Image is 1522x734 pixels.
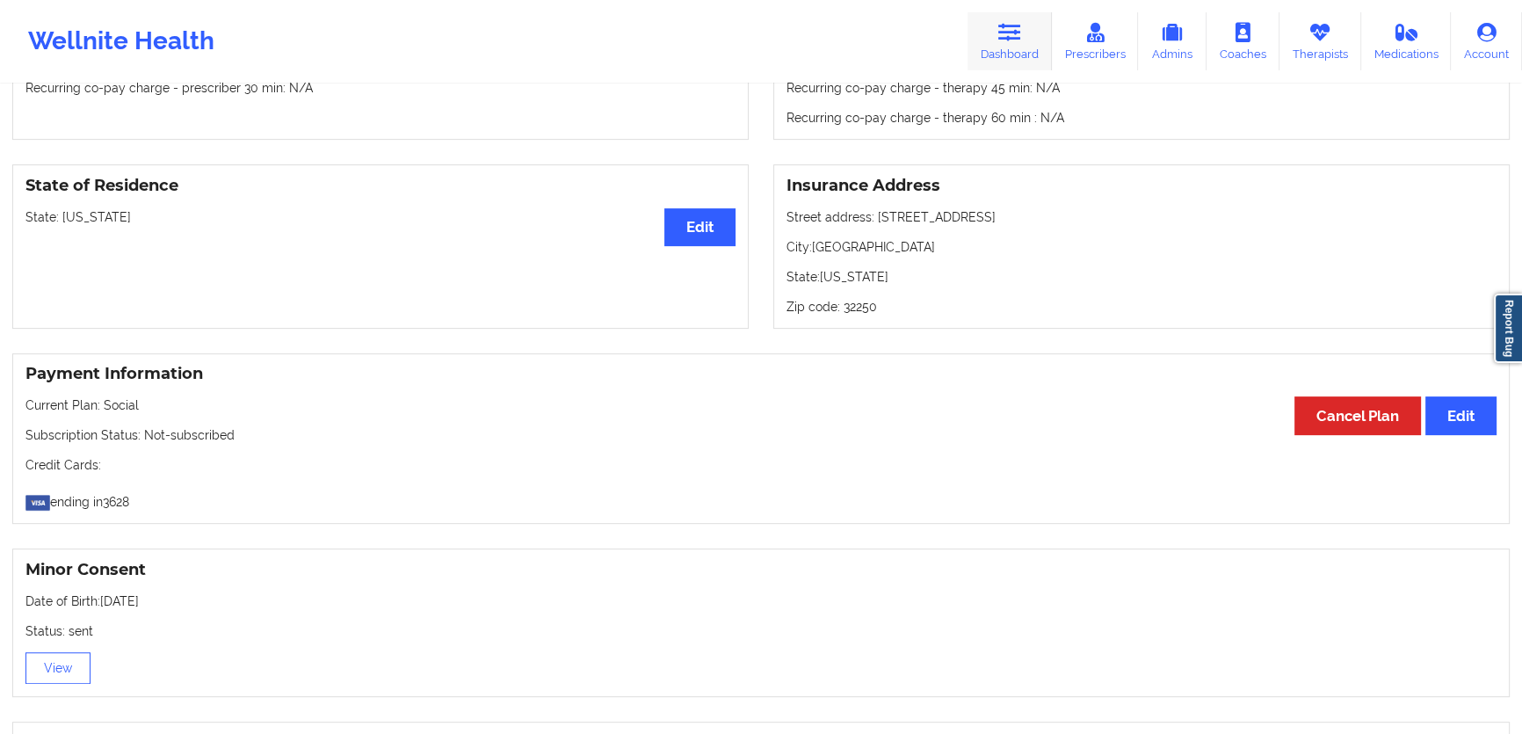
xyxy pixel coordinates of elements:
p: Street address: [STREET_ADDRESS] [786,208,1497,226]
p: Subscription Status: Not-subscribed [25,426,1497,444]
p: Credit Cards: [25,456,1497,474]
button: View [25,652,91,684]
a: Coaches [1207,12,1279,70]
a: Admins [1138,12,1207,70]
button: Cancel Plan [1294,396,1421,434]
h3: Insurance Address [786,176,1497,196]
p: State: [US_STATE] [25,208,736,226]
a: Report Bug [1494,294,1522,363]
a: Prescribers [1052,12,1139,70]
button: Edit [1425,396,1497,434]
p: Current Plan: Social [25,396,1497,414]
p: Date of Birth: [DATE] [25,592,1497,610]
a: Therapists [1279,12,1361,70]
button: Edit [664,208,736,246]
a: Account [1451,12,1522,70]
p: Status: sent [25,622,1497,640]
p: ending in 3628 [25,486,1497,511]
p: Recurring co-pay charge - therapy 60 min : N/A [786,109,1497,127]
p: Zip code: 32250 [786,298,1497,316]
p: City: [GEOGRAPHIC_DATA] [786,238,1497,256]
p: Recurring co-pay charge - therapy 45 min : N/A [786,79,1497,97]
a: Dashboard [968,12,1052,70]
h3: Minor Consent [25,560,1497,580]
p: State: [US_STATE] [786,268,1497,286]
a: Medications [1361,12,1452,70]
p: Recurring co-pay charge - prescriber 30 min : N/A [25,79,736,97]
h3: Payment Information [25,364,1497,384]
h3: State of Residence [25,176,736,196]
